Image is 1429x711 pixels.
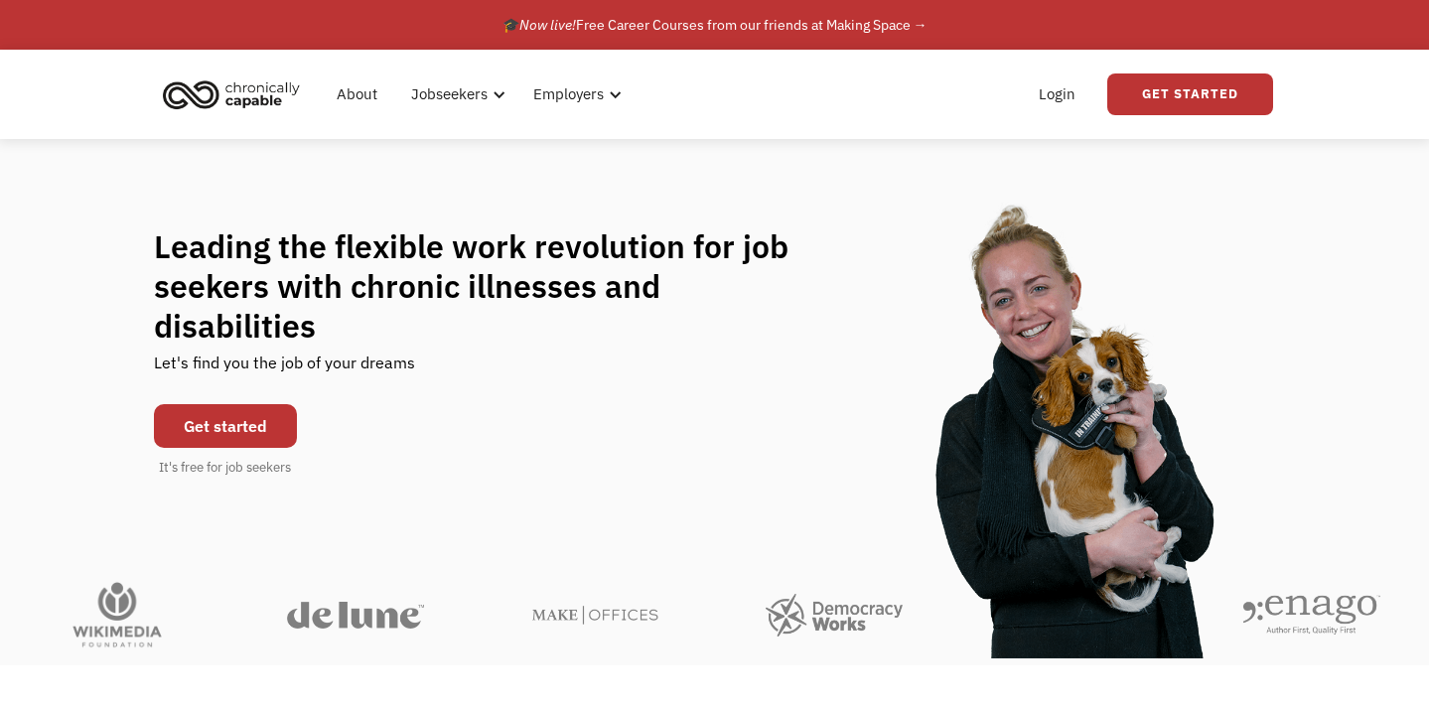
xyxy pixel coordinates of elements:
[159,458,291,478] div: It's free for job seekers
[154,346,415,394] div: Let's find you the job of your dreams
[154,226,827,346] h1: Leading the flexible work revolution for job seekers with chronic illnesses and disabilities
[519,16,576,34] em: Now live!
[521,63,628,126] div: Employers
[411,82,488,106] div: Jobseekers
[157,72,306,116] img: Chronically Capable logo
[1027,63,1087,126] a: Login
[399,63,511,126] div: Jobseekers
[1107,73,1273,115] a: Get Started
[325,63,389,126] a: About
[157,72,315,116] a: home
[533,82,604,106] div: Employers
[502,13,928,37] div: 🎓 Free Career Courses from our friends at Making Space →
[154,404,297,448] a: Get started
